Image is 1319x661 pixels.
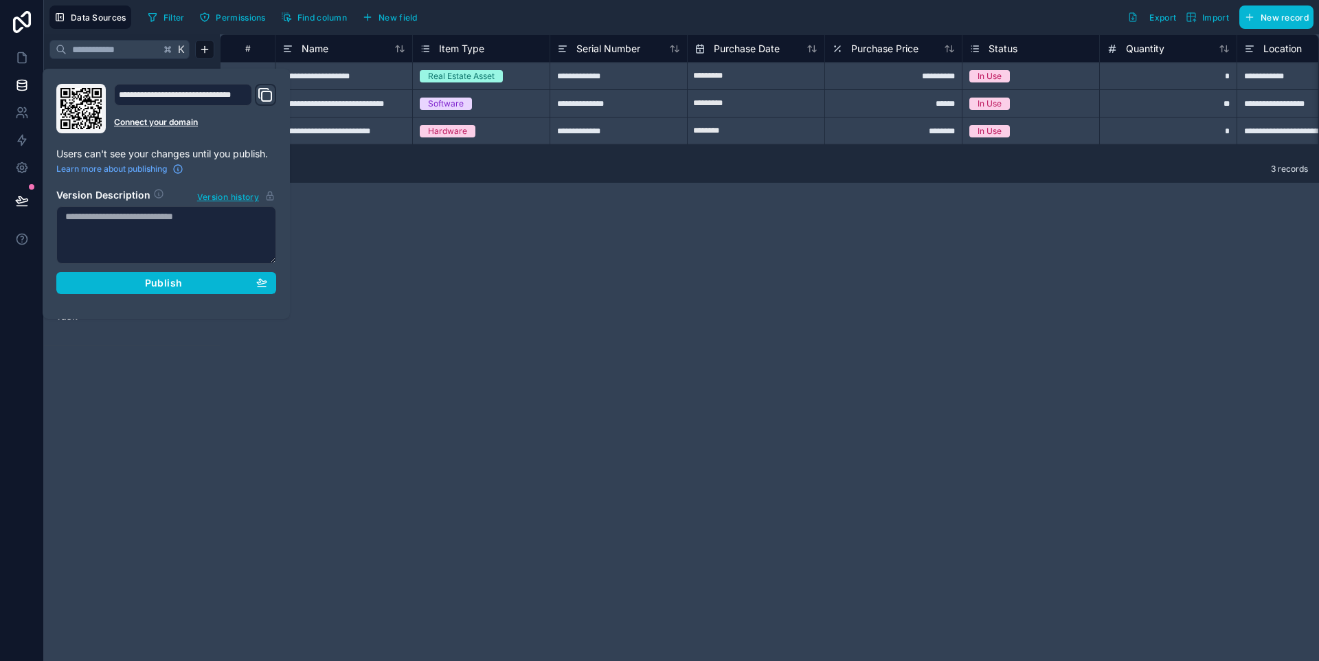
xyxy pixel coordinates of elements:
span: Version history [197,189,259,203]
span: Import [1202,12,1229,23]
button: New field [357,7,422,27]
a: Connect your domain [114,117,276,128]
div: In Use [978,98,1002,110]
button: Export [1123,5,1181,29]
button: Permissions [194,7,270,27]
span: Data Sources [71,12,126,23]
div: Real Estate Asset [428,70,495,82]
span: Purchase Price [851,42,918,56]
div: In Use [978,125,1002,137]
span: Serial Number [576,42,640,56]
a: Learn more about publishing [56,164,183,175]
span: K [177,45,186,54]
a: Permissions [194,7,275,27]
button: Data Sources [49,5,131,29]
button: Publish [56,272,276,294]
span: Location [1263,42,1302,56]
p: Users can't see your changes until you publish. [56,147,276,161]
span: Filter [164,12,185,23]
span: Export [1149,12,1176,23]
span: Purchase Date [714,42,780,56]
span: Item Type [439,42,484,56]
span: Publish [145,277,182,289]
button: Version history [196,188,276,203]
span: New record [1261,12,1309,23]
div: In Use [978,70,1002,82]
button: Filter [142,7,190,27]
a: New record [1234,5,1314,29]
div: # [231,43,264,54]
span: 3 records [1271,164,1308,175]
span: Find column [297,12,347,23]
span: Permissions [216,12,265,23]
span: Quantity [1126,42,1164,56]
button: New record [1239,5,1314,29]
button: Find column [276,7,352,27]
div: Hardware [428,125,467,137]
div: Domain and Custom Link [114,84,276,133]
div: Software [428,98,464,110]
span: Learn more about publishing [56,164,167,175]
button: Import [1181,5,1234,29]
h2: Version Description [56,188,150,203]
span: New field [379,12,418,23]
span: Name [302,42,328,56]
span: Status [989,42,1017,56]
